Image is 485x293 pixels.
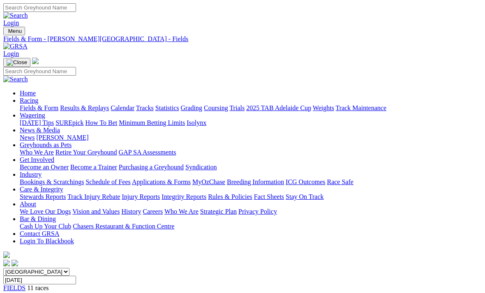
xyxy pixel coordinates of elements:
[286,193,323,200] a: Stay On Track
[286,178,325,185] a: ICG Outcomes
[327,178,353,185] a: Race Safe
[7,59,27,66] img: Close
[119,119,185,126] a: Minimum Betting Limits
[67,193,120,200] a: Track Injury Rebate
[336,104,386,111] a: Track Maintenance
[20,149,482,156] div: Greyhounds as Pets
[122,193,160,200] a: Injury Reports
[246,104,311,111] a: 2025 TAB Adelaide Cup
[200,208,237,215] a: Strategic Plan
[27,284,48,291] span: 11 races
[20,193,482,201] div: Care & Integrity
[20,127,60,134] a: News & Media
[187,119,206,126] a: Isolynx
[254,193,284,200] a: Fact Sheets
[20,208,71,215] a: We Love Our Dogs
[3,58,30,67] button: Toggle navigation
[3,284,25,291] a: FIELDS
[72,208,120,215] a: Vision and Values
[55,149,117,156] a: Retire Your Greyhound
[227,178,284,185] a: Breeding Information
[20,104,58,111] a: Fields & Form
[70,164,117,171] a: Become a Trainer
[20,178,482,186] div: Industry
[20,215,56,222] a: Bar & Dining
[181,104,202,111] a: Grading
[12,260,18,266] img: twitter.svg
[20,97,38,104] a: Racing
[73,223,174,230] a: Chasers Restaurant & Function Centre
[55,119,83,126] a: SUREpick
[85,119,118,126] a: How To Bet
[3,35,482,43] a: Fields & Form - [PERSON_NAME][GEOGRAPHIC_DATA] - Fields
[20,178,84,185] a: Bookings & Scratchings
[162,193,206,200] a: Integrity Reports
[3,260,10,266] img: facebook.svg
[192,178,225,185] a: MyOzChase
[20,112,45,119] a: Wagering
[3,43,28,50] img: GRSA
[208,193,252,200] a: Rules & Policies
[143,208,163,215] a: Careers
[20,141,72,148] a: Greyhounds as Pets
[204,104,228,111] a: Coursing
[85,178,130,185] a: Schedule of Fees
[20,156,54,163] a: Get Involved
[20,134,482,141] div: News & Media
[313,104,334,111] a: Weights
[3,76,28,83] img: Search
[3,67,76,76] input: Search
[20,164,69,171] a: Become an Owner
[155,104,179,111] a: Statistics
[20,238,74,245] a: Login To Blackbook
[60,104,109,111] a: Results & Replays
[3,19,19,26] a: Login
[3,27,25,35] button: Toggle navigation
[20,134,35,141] a: News
[132,178,191,185] a: Applications & Forms
[20,104,482,112] div: Racing
[20,119,54,126] a: [DATE] Tips
[8,28,22,34] span: Menu
[185,164,217,171] a: Syndication
[136,104,154,111] a: Tracks
[20,164,482,171] div: Get Involved
[119,164,184,171] a: Purchasing a Greyhound
[119,149,176,156] a: GAP SA Assessments
[20,90,36,97] a: Home
[3,251,10,258] img: logo-grsa-white.png
[20,208,482,215] div: About
[20,223,482,230] div: Bar & Dining
[20,230,59,237] a: Contact GRSA
[32,58,39,64] img: logo-grsa-white.png
[20,193,66,200] a: Stewards Reports
[238,208,277,215] a: Privacy Policy
[3,3,76,12] input: Search
[3,50,19,57] a: Login
[20,171,42,178] a: Industry
[20,149,54,156] a: Who We Are
[20,201,36,208] a: About
[20,186,63,193] a: Care & Integrity
[164,208,199,215] a: Who We Are
[3,12,28,19] img: Search
[121,208,141,215] a: History
[20,119,482,127] div: Wagering
[20,223,71,230] a: Cash Up Your Club
[229,104,245,111] a: Trials
[36,134,88,141] a: [PERSON_NAME]
[3,276,76,284] input: Select date
[111,104,134,111] a: Calendar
